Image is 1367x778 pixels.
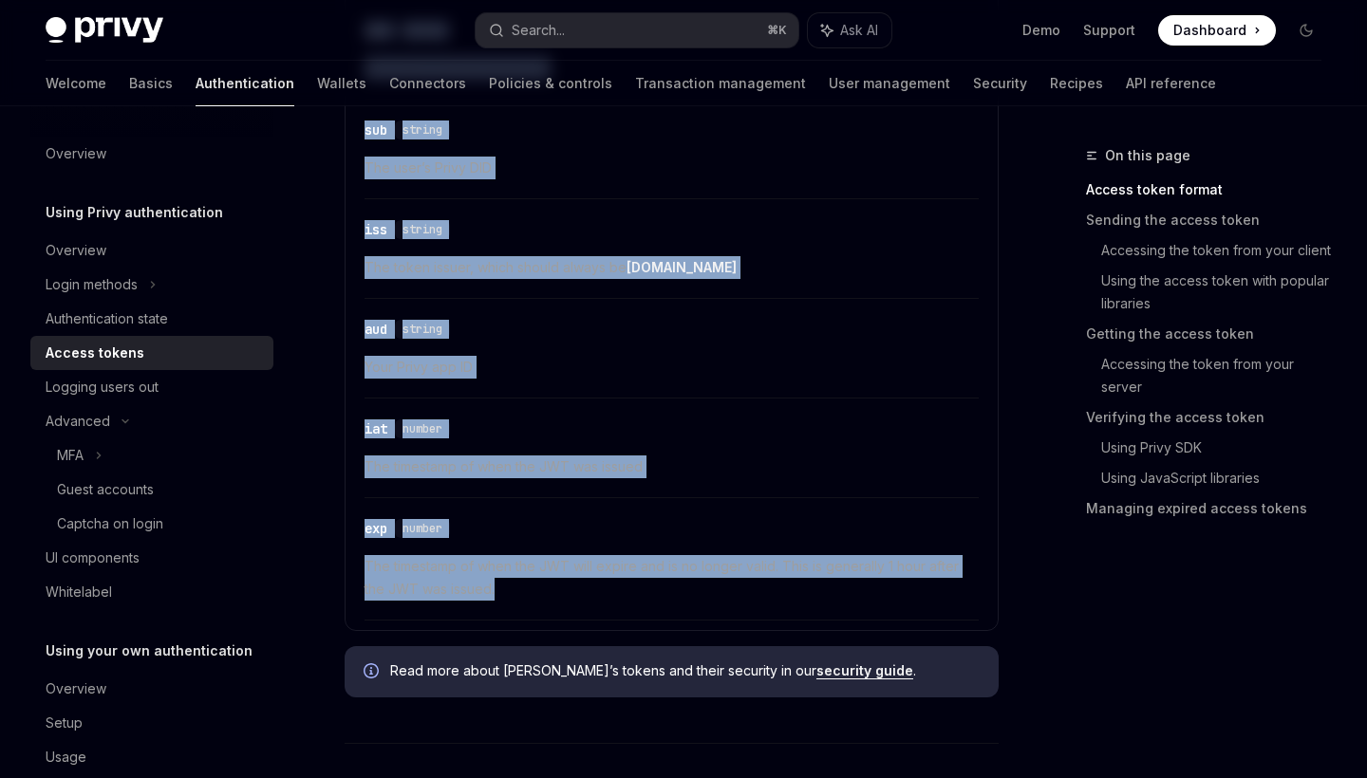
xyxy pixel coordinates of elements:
[816,662,913,679] a: security guide
[403,222,442,237] span: string
[1105,144,1190,167] span: On this page
[1101,266,1337,319] a: Using the access token with popular libraries
[1022,21,1060,40] a: Demo
[46,410,110,433] div: Advanced
[365,555,979,601] span: The timestamp of when the JWT will expire and is no longer valid. This is generally 1 hour after ...
[57,478,154,501] div: Guest accounts
[389,61,466,106] a: Connectors
[1086,493,1337,524] a: Managing expired access tokens
[46,639,253,662] h5: Using your own authentication
[46,376,159,398] div: Logging users out
[30,575,273,609] a: Whitelabel
[365,157,979,179] span: The user’s Privy DID
[46,61,106,106] a: Welcome
[46,239,106,262] div: Overview
[1086,402,1337,433] a: Verifying the access token
[46,17,163,44] img: dark logo
[390,661,980,680] span: Read more about [PERSON_NAME]’s tokens and their security in our .
[1083,21,1135,40] a: Support
[365,519,387,538] div: exp
[1291,15,1321,46] button: Toggle dark mode
[57,444,84,467] div: MFA
[512,19,565,42] div: Search...
[30,336,273,370] a: Access tokens
[1126,61,1216,106] a: API reference
[403,521,442,536] span: number
[1086,205,1337,235] a: Sending the access token
[365,455,979,478] span: The timestamp of when the JWT was issued
[1101,235,1337,266] a: Accessing the token from your client
[635,61,806,106] a: Transaction management
[489,61,612,106] a: Policies & controls
[365,320,387,339] div: aud
[1101,463,1337,493] a: Using JavaScript libraries
[46,677,106,700] div: Overview
[196,61,294,106] a: Authentication
[403,122,442,138] span: string
[129,61,173,106] a: Basics
[30,541,273,575] a: UI components
[365,419,387,438] div: iat
[1086,175,1337,205] a: Access token format
[46,746,86,769] div: Usage
[30,507,273,541] a: Captcha on login
[46,546,140,569] div: UI components
[1086,319,1337,349] a: Getting the access token
[1050,61,1103,106] a: Recipes
[46,712,83,734] div: Setup
[46,142,106,165] div: Overview
[317,61,366,106] a: Wallets
[30,672,273,706] a: Overview
[46,581,112,603] div: Whitelabel
[46,201,223,224] h5: Using Privy authentication
[627,259,737,276] a: [DOMAIN_NAME]
[840,21,878,40] span: Ask AI
[30,706,273,740] a: Setup
[1101,349,1337,402] a: Accessing the token from your server
[30,472,273,507] a: Guest accounts
[403,421,442,436] span: number
[46,307,168,330] div: Authentication state
[403,322,442,337] span: string
[1101,433,1337,463] a: Using Privy SDK
[767,23,787,38] span: ⌘ K
[365,256,979,279] span: The token issuer, which should always be
[829,61,950,106] a: User management
[1173,21,1246,40] span: Dashboard
[46,342,144,364] div: Access tokens
[364,663,383,682] svg: Info
[30,370,273,404] a: Logging users out
[30,302,273,336] a: Authentication state
[365,120,387,139] div: sub
[476,13,797,47] button: Search...⌘K
[30,137,273,171] a: Overview
[57,512,163,535] div: Captcha on login
[973,61,1027,106] a: Security
[365,356,979,379] span: Your Privy app ID
[30,233,273,268] a: Overview
[30,740,273,774] a: Usage
[46,273,138,296] div: Login methods
[1158,15,1276,46] a: Dashboard
[365,220,387,239] div: iss
[808,13,891,47] button: Ask AI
